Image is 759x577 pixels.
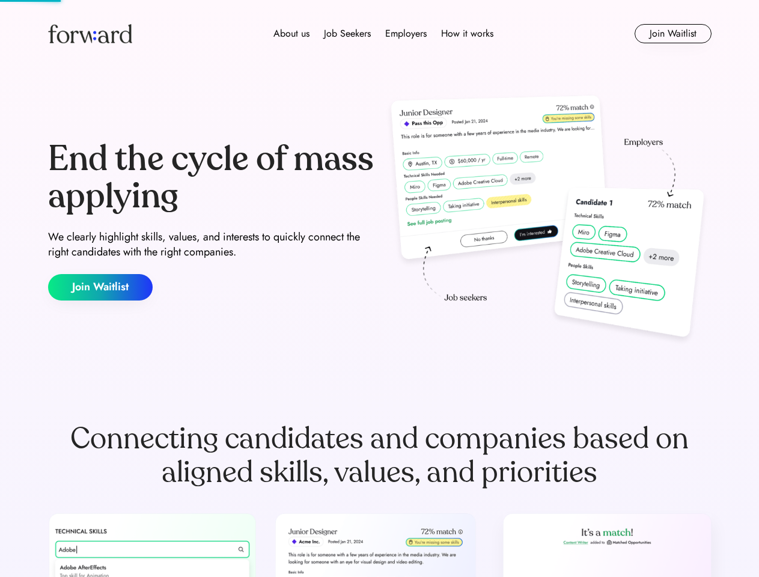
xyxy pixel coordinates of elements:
img: hero-image.png [385,91,712,350]
div: How it works [441,26,493,41]
div: We clearly highlight skills, values, and interests to quickly connect the right candidates with t... [48,230,375,260]
img: Forward logo [48,24,132,43]
button: Join Waitlist [48,274,153,301]
button: Join Waitlist [635,24,712,43]
div: Job Seekers [324,26,371,41]
div: Connecting candidates and companies based on aligned skills, values, and priorities [48,422,712,489]
div: About us [273,26,309,41]
div: End the cycle of mass applying [48,141,375,215]
div: Employers [385,26,427,41]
